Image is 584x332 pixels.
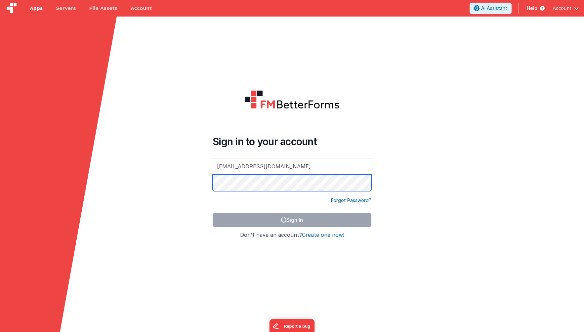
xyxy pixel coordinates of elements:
[527,5,537,12] span: Help
[213,136,371,147] h4: Sign in to your account
[553,5,579,12] button: Account
[213,158,371,175] input: Email Address
[213,232,371,238] h4: Don't have an account?
[213,213,371,227] button: Sign In
[553,5,571,12] span: Account
[56,5,76,12] span: Servers
[30,5,43,12] span: Apps
[89,5,118,12] span: File Assets
[481,5,507,12] span: AI Assistant
[331,197,371,204] a: Forgot Password?
[470,3,512,14] button: AI Assistant
[302,232,344,238] button: Create one now!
